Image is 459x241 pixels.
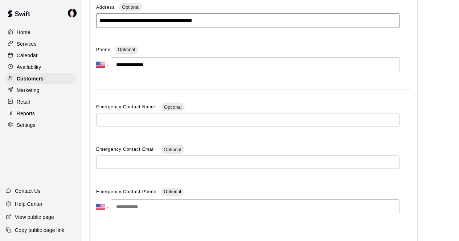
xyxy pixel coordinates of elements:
span: Optional [164,189,181,194]
p: Copy public page link [15,227,64,234]
a: Settings [6,120,76,130]
span: Optional [118,47,135,52]
a: Customers [6,73,76,84]
p: View public page [15,213,54,221]
p: Customers [17,75,44,82]
a: Services [6,38,76,49]
span: Phone [96,44,111,56]
a: Retail [6,96,76,107]
p: Calendar [17,52,38,59]
p: Contact Us [15,187,41,195]
p: Reports [17,110,35,117]
p: Marketing [17,87,40,94]
span: Emergency Contact Name [96,104,157,109]
div: Travis Hamilton [66,6,82,20]
span: Emergency Contact Email [96,147,156,152]
p: Help Center [15,200,42,208]
a: Availability [6,62,76,72]
span: Optional [119,4,142,10]
p: Availability [17,63,41,71]
a: Marketing [6,85,76,96]
span: Optional [161,104,184,110]
a: Calendar [6,50,76,61]
p: Settings [17,121,36,129]
p: Retail [17,98,30,105]
span: Address [96,5,115,10]
p: Home [17,29,30,36]
p: Services [17,40,37,47]
span: Emergency Contact Phone [96,186,156,198]
img: Travis Hamilton [68,9,77,17]
span: Optional [161,147,184,152]
a: Home [6,27,76,38]
a: Reports [6,108,76,119]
